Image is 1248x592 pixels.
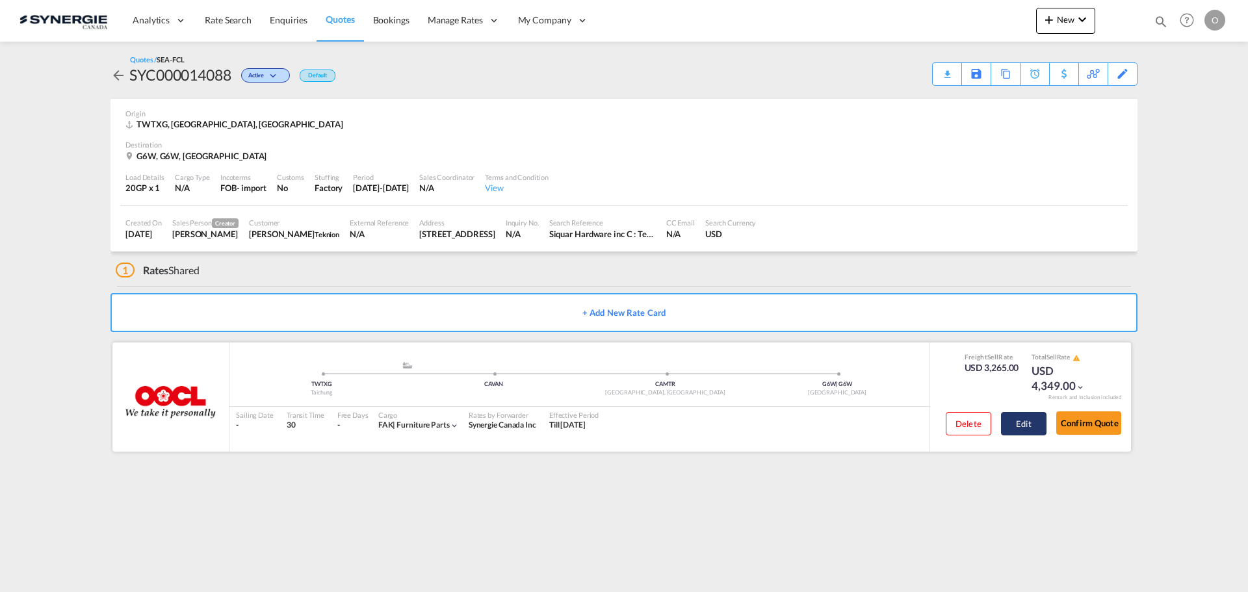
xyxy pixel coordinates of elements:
[110,68,126,83] md-icon: icon-arrow-left
[506,218,539,227] div: Inquiry No.
[751,389,923,397] div: [GEOGRAPHIC_DATA]
[175,182,210,194] div: N/A
[353,182,409,194] div: 31 Aug 2025
[236,380,408,389] div: TWTXG
[212,218,239,228] span: Creator
[549,218,656,227] div: Search Reference
[136,119,343,129] span: TWTXG, [GEOGRAPHIC_DATA], [GEOGRAPHIC_DATA]
[1176,9,1198,31] span: Help
[987,353,998,361] span: Sell
[419,172,474,182] div: Sales Coordinator
[580,389,751,397] div: [GEOGRAPHIC_DATA], [GEOGRAPHIC_DATA]
[249,228,339,240] div: Charles-Olivier Thibault
[248,71,267,84] span: Active
[326,14,354,25] span: Quotes
[408,380,579,389] div: CAVAN
[1032,363,1097,394] div: USD 4,349.00
[1204,10,1225,31] div: O
[469,420,536,431] div: Synergie Canada Inc
[125,172,164,182] div: Load Details
[125,182,164,194] div: 20GP x 1
[133,14,170,27] span: Analytics
[962,63,991,85] div: Save As Template
[946,412,991,435] button: Delete
[428,14,483,27] span: Manage Rates
[485,182,548,194] div: View
[419,228,495,240] div: 975 Rue des Calfats, Porte/Door 47, Lévis, QC, G6Y 9E8
[1056,411,1121,435] button: Confirm Quote
[965,361,1019,374] div: USD 3,265.00
[1041,14,1090,25] span: New
[378,410,459,420] div: Cargo
[1176,9,1204,32] div: Help
[157,55,184,64] span: SEA-FCL
[549,420,586,430] span: Till [DATE]
[337,420,340,431] div: -
[110,64,129,85] div: icon-arrow-left
[939,65,955,75] md-icon: icon-download
[580,380,751,389] div: CAMTR
[241,68,290,83] div: Change Status Here
[130,55,185,64] div: Quotes /SEA-FCL
[1072,354,1080,362] md-icon: icon-alert
[236,410,274,420] div: Sailing Date
[400,362,415,368] md-icon: assets/icons/custom/ship-fill.svg
[175,172,210,182] div: Cargo Type
[125,109,1123,118] div: Origin
[116,263,200,277] div: Shared
[270,14,307,25] span: Enquiries
[125,150,270,162] div: G6W, G6W, Canada
[373,14,409,25] span: Bookings
[549,228,656,240] div: Siquar Hardware inc C : Teknion // TAICHUNG-MON TREAL PO#DWS0738, DWS0739-1, DWL0710 昇燕 1x20'
[1046,353,1057,361] span: Sell
[249,218,339,227] div: Customer
[378,420,397,430] span: FAK
[125,118,346,130] div: TWTXG, Taichung, Asia Pacific
[705,218,757,227] div: Search Currency
[236,420,274,431] div: -
[518,14,571,27] span: My Company
[666,218,695,227] div: CC Email
[129,64,231,85] div: SYC000014088
[116,263,135,277] span: 1
[469,410,536,420] div: Rates by Forwarder
[125,386,216,418] img: OOCL
[277,182,304,194] div: No
[172,228,239,240] div: Karen Mercier
[939,63,955,75] div: Quote PDF is not available at this time
[236,389,408,397] div: Taichung
[287,420,324,431] div: 30
[19,6,107,35] img: 1f56c880d42311ef80fc7dca854c8e59.png
[300,70,335,82] div: Default
[1032,352,1097,363] div: Total Rate
[231,64,293,85] div: Change Status Here
[1071,353,1080,363] button: icon-alert
[287,410,324,420] div: Transit Time
[353,172,409,182] div: Period
[350,228,409,240] div: N/A
[237,182,266,194] div: - import
[205,14,252,25] span: Rate Search
[393,420,395,430] span: |
[143,264,169,276] span: Rates
[1039,394,1131,401] div: Remark and Inclusion included
[125,218,162,227] div: Created On
[110,293,1137,332] button: + Add New Rate Card
[277,172,304,182] div: Customs
[1074,12,1090,27] md-icon: icon-chevron-down
[267,73,283,80] md-icon: icon-chevron-down
[1036,8,1095,34] button: icon-plus 400-fgNewicon-chevron-down
[1154,14,1168,29] md-icon: icon-magnify
[337,410,369,420] div: Free Days
[1154,14,1168,34] div: icon-magnify
[822,380,838,387] span: G6W
[965,352,1019,361] div: Freight Rate
[838,380,852,387] span: G6W
[315,182,343,194] div: Factory Stuffing
[549,420,586,431] div: Till 31 Aug 2025
[705,228,757,240] div: USD
[835,380,837,387] span: |
[350,218,409,227] div: External Reference
[419,218,495,227] div: Address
